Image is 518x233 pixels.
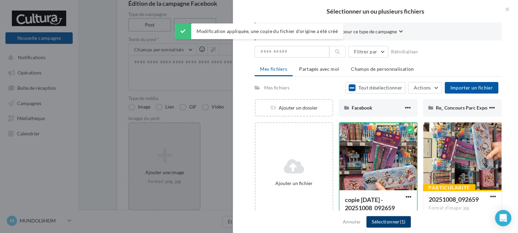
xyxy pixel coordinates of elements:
button: Actions [408,82,442,94]
button: Réinitialiser [388,48,421,56]
span: Importer un fichier [450,85,493,90]
button: Tout désélectionner [346,82,405,94]
button: Importer un fichier [445,82,498,94]
div: Ajouter un dossier [256,104,332,111]
div: Format d'image: jpg [429,205,496,211]
span: Partagés avec moi [299,66,339,72]
span: Re_ Concours Parc Expo [436,105,487,111]
span: Facebook [352,105,372,111]
span: copie 08-10-2025 - 20251008_092659 [345,196,395,212]
span: Mes fichiers [260,66,287,72]
div: Open Intercom Messenger [495,210,511,226]
div: Modification appliquée, une copie du fichier d’origine a été créé [175,23,343,39]
span: (1) [400,219,405,224]
span: 20251008_092659 [429,196,479,203]
span: Actions [414,85,431,90]
button: Sélectionner(1) [366,216,411,228]
span: Champs de personnalisation [351,66,414,72]
button: Annuler [340,218,364,226]
div: Mes fichiers [264,84,290,91]
div: Particularité [423,184,475,192]
div: Ajouter un fichier [258,180,330,187]
button: Filtrer par [348,46,388,57]
h2: Sélectionner un ou plusieurs fichiers [244,8,507,14]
